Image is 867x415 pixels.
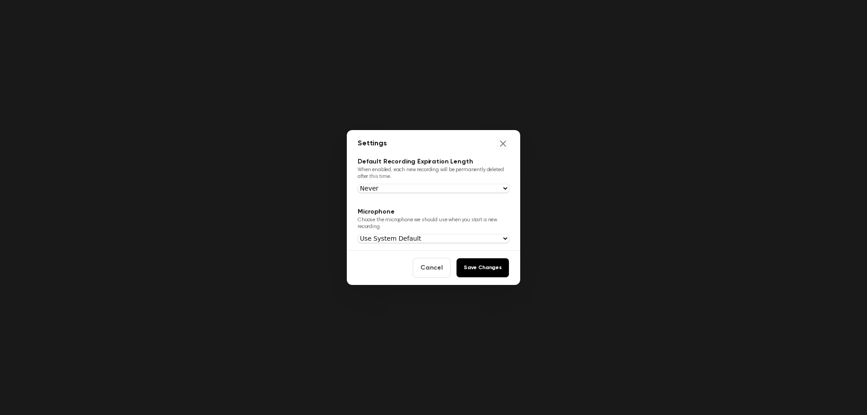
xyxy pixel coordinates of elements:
[358,138,387,149] h2: Settings
[497,137,509,150] button: Close settings
[358,157,509,167] h3: Default Recording Expiration Length
[413,258,451,278] button: Cancel
[358,167,509,180] p: When enabled, each new recording will be permanently deleted after this time.
[456,258,509,278] button: Save Changes
[358,207,509,217] h3: Microphone
[358,217,509,230] p: Choose the microphone we should use when you start a new recording.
